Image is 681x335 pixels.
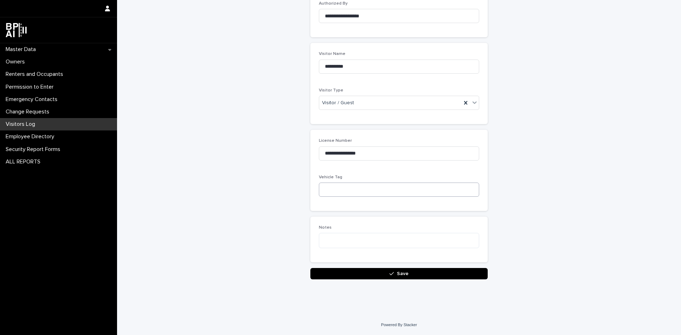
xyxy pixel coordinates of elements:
[3,58,31,65] p: Owners
[319,175,342,179] span: Vehicle Tag
[3,96,63,103] p: Emergency Contacts
[381,323,417,327] a: Powered By Stacker
[3,133,60,140] p: Employee Directory
[3,146,66,153] p: Security Report Forms
[319,1,348,6] span: Authorized By
[319,225,332,230] span: Notes
[322,99,354,107] span: Visitor / Guest
[3,158,46,165] p: ALL REPORTS
[310,268,488,279] button: Save
[3,71,69,78] p: Renters and Occupants
[397,271,409,276] span: Save
[3,46,41,53] p: Master Data
[3,108,55,115] p: Change Requests
[319,139,352,143] span: License Number
[3,84,59,90] p: Permission to Enter
[6,23,27,37] img: dwgmcNfxSF6WIOOXiGgu
[3,121,41,128] p: Visitors Log
[319,88,343,93] span: Visitor Type
[319,52,345,56] span: Visitor Name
